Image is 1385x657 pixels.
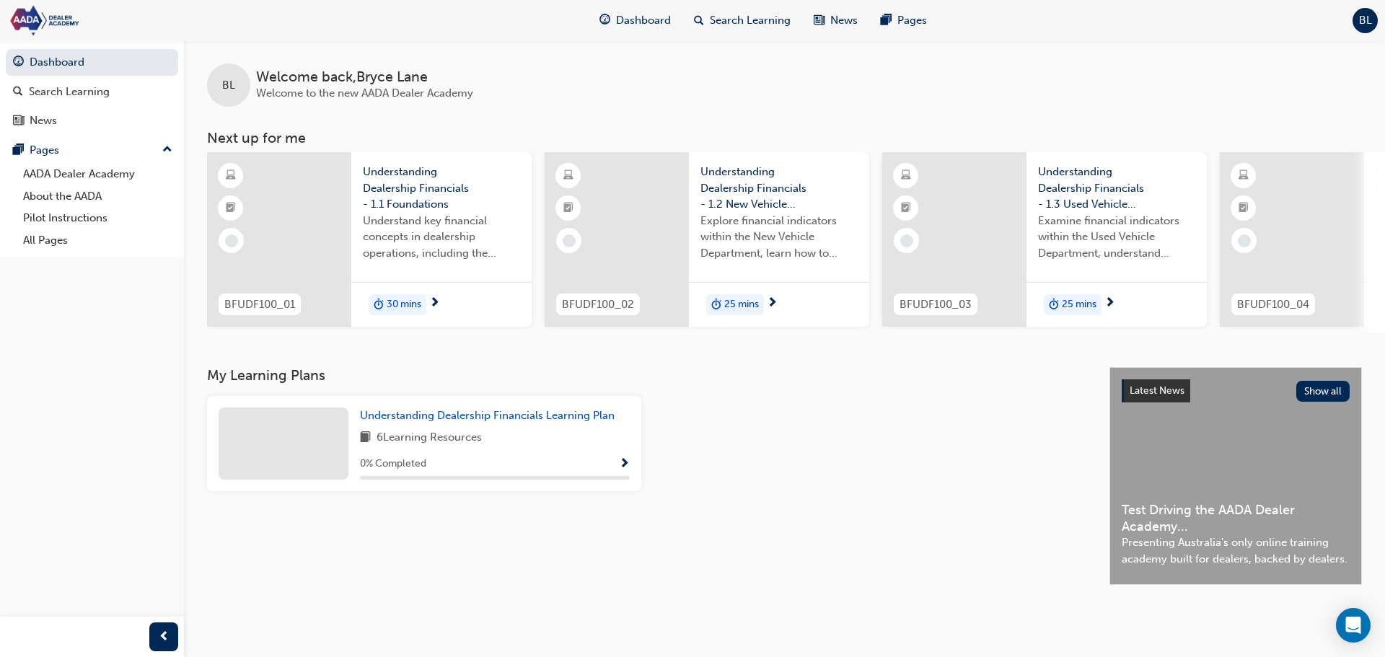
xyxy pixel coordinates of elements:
[869,6,938,35] a: pages-iconPages
[1238,234,1251,247] span: learningRecordVerb_NONE-icon
[13,115,24,128] span: news-icon
[694,12,704,30] span: search-icon
[900,296,972,313] span: BFUDF100_03
[711,296,721,314] span: duration-icon
[17,163,178,185] a: AADA Dealer Academy
[17,207,178,229] a: Pilot Instructions
[1130,384,1184,397] span: Latest News
[17,185,178,208] a: About the AADA
[882,152,1207,327] a: BFUDF100_03Understanding Dealership Financials - 1.3 Used Vehicle DepartmentExamine financial ind...
[563,199,573,218] span: booktick-icon
[6,49,178,76] a: Dashboard
[360,407,620,424] a: Understanding Dealership Financials Learning Plan
[563,167,573,185] span: learningResourceType_ELEARNING-icon
[17,229,178,252] a: All Pages
[13,56,24,69] span: guage-icon
[881,12,892,30] span: pages-icon
[6,79,178,105] a: Search Learning
[1104,297,1115,310] span: next-icon
[619,458,630,471] span: Show Progress
[1038,213,1195,262] span: Examine financial indicators within the Used Vehicle Department, understand Return on Investment,...
[377,429,482,447] span: 6 Learning Resources
[6,137,178,164] button: Pages
[207,367,1086,384] h3: My Learning Plans
[1049,296,1059,314] span: duration-icon
[256,69,473,86] span: Welcome back , Bryce Lane
[616,12,671,29] span: Dashboard
[256,87,473,100] span: Welcome to the new AADA Dealer Academy
[619,455,630,473] button: Show Progress
[30,113,57,129] div: News
[429,297,440,310] span: next-icon
[360,456,426,472] span: 0 % Completed
[682,6,802,35] a: search-iconSearch Learning
[1296,381,1350,402] button: Show all
[599,12,610,30] span: guage-icon
[545,152,869,327] a: BFUDF100_02Understanding Dealership Financials - 1.2 New Vehicle DepartmentExplore financial indi...
[226,199,236,218] span: booktick-icon
[225,234,238,247] span: learningRecordVerb_NONE-icon
[224,296,295,313] span: BFUDF100_01
[1359,12,1372,29] span: BL
[374,296,384,314] span: duration-icon
[363,164,520,213] span: Understanding Dealership Financials - 1.1 Foundations
[900,234,913,247] span: learningRecordVerb_NONE-icon
[700,213,858,262] span: Explore financial indicators within the New Vehicle Department, learn how to optimise people and ...
[1239,167,1249,185] span: learningResourceType_ELEARNING-icon
[897,12,927,29] span: Pages
[1239,199,1249,218] span: booktick-icon
[363,213,520,262] span: Understand key financial concepts in dealership operations, including the difference between gros...
[1336,608,1371,643] div: Open Intercom Messenger
[767,297,778,310] span: next-icon
[724,296,759,313] span: 25 mins
[1122,534,1350,567] span: Presenting Australia's only online training academy built for dealers, backed by dealers.
[1062,296,1096,313] span: 25 mins
[901,199,911,218] span: booktick-icon
[222,77,235,94] span: BL
[1038,164,1195,213] span: Understanding Dealership Financials - 1.3 Used Vehicle Department
[13,144,24,157] span: pages-icon
[1122,379,1350,402] a: Latest NewsShow all
[1353,8,1378,33] button: BL
[802,6,869,35] a: news-iconNews
[901,167,911,185] span: learningResourceType_ELEARNING-icon
[562,296,634,313] span: BFUDF100_02
[226,167,236,185] span: learningResourceType_ELEARNING-icon
[563,234,576,247] span: learningRecordVerb_NONE-icon
[588,6,682,35] a: guage-iconDashboard
[6,107,178,134] a: News
[7,4,173,37] img: Trak
[6,46,178,137] button: DashboardSearch LearningNews
[700,164,858,213] span: Understanding Dealership Financials - 1.2 New Vehicle Department
[360,429,371,447] span: book-icon
[30,142,59,159] div: Pages
[184,130,1385,146] h3: Next up for me
[1109,367,1362,585] a: Latest NewsShow allTest Driving the AADA Dealer Academy...Presenting Australia's only online trai...
[207,152,532,327] a: BFUDF100_01Understanding Dealership Financials - 1.1 FoundationsUnderstand key financial concepts...
[162,141,172,159] span: up-icon
[13,86,23,99] span: search-icon
[814,12,825,30] span: news-icon
[1122,502,1350,534] span: Test Driving the AADA Dealer Academy...
[387,296,421,313] span: 30 mins
[1237,296,1309,313] span: BFUDF100_04
[710,12,791,29] span: Search Learning
[159,628,170,646] span: prev-icon
[360,409,615,422] span: Understanding Dealership Financials Learning Plan
[29,84,110,100] div: Search Learning
[830,12,858,29] span: News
